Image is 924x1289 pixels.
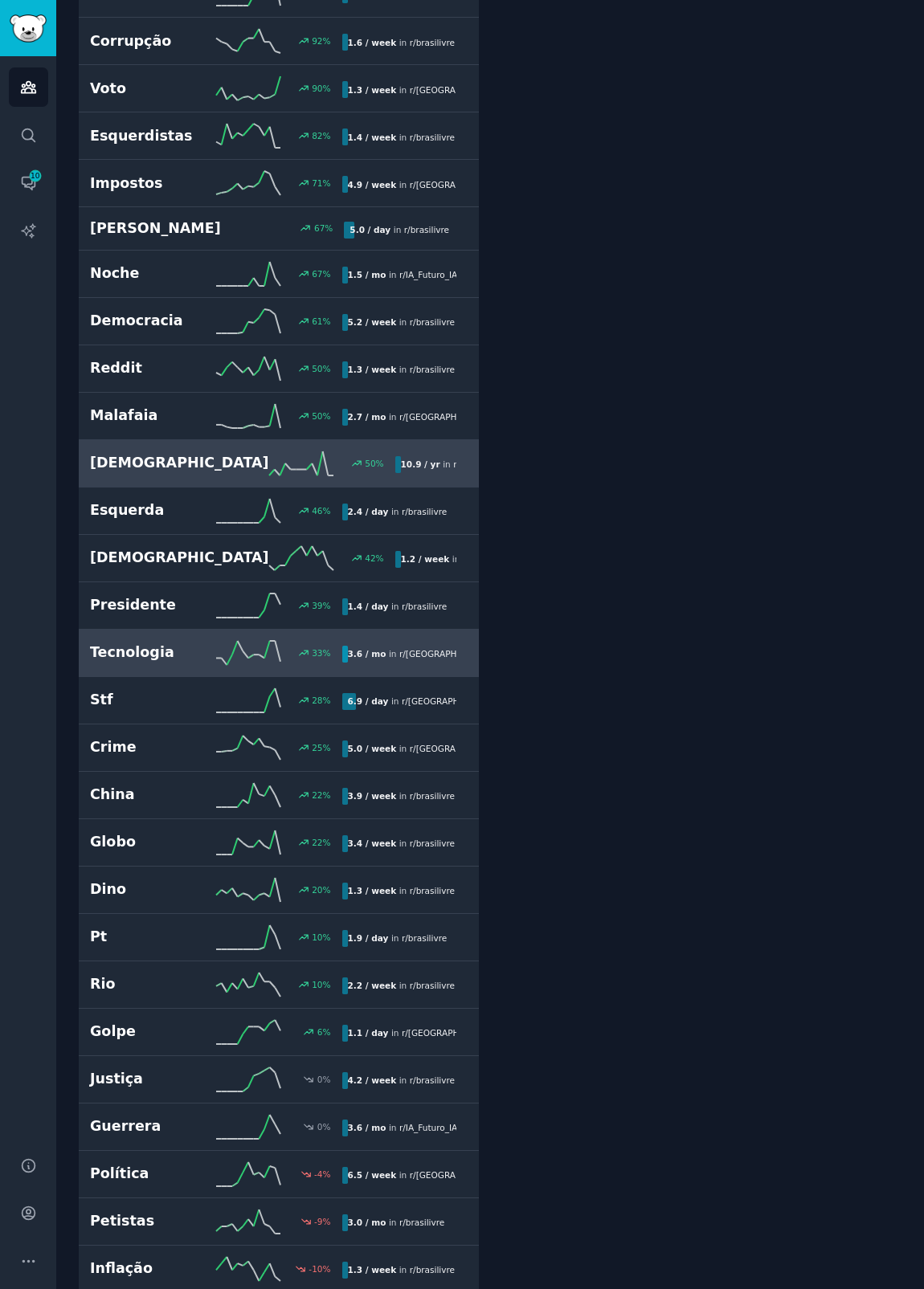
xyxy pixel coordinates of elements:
[79,630,479,677] a: Tecnologia33%3.6 / moin r/[GEOGRAPHIC_DATA]
[342,504,453,520] div: in
[342,1072,457,1089] div: in
[312,83,330,94] div: 90 %
[410,838,455,848] span: r/ brasilivre
[314,1216,330,1227] div: -9 %
[342,1214,451,1231] div: in
[410,317,455,327] span: r/ brasilivre
[342,176,457,193] div: in
[90,1258,216,1279] h2: Inflação
[410,365,455,374] span: r/ brasilivre
[312,35,330,47] div: 92 %
[410,886,455,895] span: r/ brasilivre
[348,507,389,516] b: 2.4 / day
[342,883,457,899] div: in
[90,173,216,194] h2: Impostos
[90,1069,216,1089] h2: Justiça
[348,981,397,990] b: 2.2 / week
[348,744,397,753] b: 5.0 / week
[342,267,457,283] div: in
[314,1169,330,1180] div: -4 %
[399,1218,444,1227] span: r/ brasilivre
[342,788,457,805] div: in
[401,459,440,469] b: 10.9 / yr
[348,602,389,611] b: 1.4 / day
[401,554,450,564] b: 1.2 / week
[90,927,216,947] h2: Pt
[410,1075,455,1085] span: r/ brasilivre
[90,311,216,331] h2: Democracia
[348,85,397,95] b: 1.3 / week
[348,1123,386,1132] b: 3.6 / mo
[348,933,389,943] b: 1.9 / day
[79,345,479,393] a: Reddit50%1.3 / weekin r/brasilivre
[410,1265,455,1275] span: r/ brasilivre
[342,1262,457,1279] div: in
[410,1170,505,1180] span: r/ [GEOGRAPHIC_DATA]
[402,1028,497,1038] span: r/ [GEOGRAPHIC_DATA]
[79,393,479,440] a: Malafaia50%2.7 / moin r/[GEOGRAPHIC_DATA]
[410,38,455,47] span: r/ brasilivre
[348,365,397,374] b: 1.3 / week
[342,930,453,947] div: in
[410,791,455,801] span: r/ brasilivre
[79,724,479,772] a: Crime25%5.0 / weekin r/[GEOGRAPHIC_DATA]
[399,412,494,422] span: r/ [GEOGRAPHIC_DATA]
[90,1116,216,1136] h2: Guerrera
[312,695,330,706] div: 28 %
[348,791,397,801] b: 3.9 / week
[410,85,505,95] span: r/ [GEOGRAPHIC_DATA]
[312,932,330,943] div: 10 %
[342,128,457,145] div: in
[90,406,216,426] h2: Malafaia
[410,180,505,190] span: r/ [GEOGRAPHIC_DATA]
[312,600,330,611] div: 39 %
[90,500,216,520] h2: Esquerda
[79,867,479,914] a: Dino20%1.3 / weekin r/brasilivre
[79,1103,479,1151] a: Guerrera0%3.6 / moin r/IA_Futuro_IA
[90,642,216,663] h2: Tecnologia
[90,453,269,473] h2: [DEMOGRAPHIC_DATA]
[79,1009,479,1056] a: Golpe6%1.1 / dayin r/[GEOGRAPHIC_DATA]
[317,1026,331,1038] div: 6 %
[399,270,457,279] span: r/ IA_Futuro_IA
[453,459,498,469] span: r/ brasilivre
[79,961,479,1009] a: Rio10%2.2 / weekin r/brasilivre
[342,361,457,378] div: in
[79,160,479,207] a: Impostos71%4.9 / weekin r/[GEOGRAPHIC_DATA]
[365,458,383,469] div: 50 %
[402,602,447,611] span: r/ brasilivre
[312,647,330,659] div: 33 %
[399,649,494,659] span: r/ [GEOGRAPHIC_DATA]
[90,737,216,757] h2: Crime
[348,133,397,142] b: 1.4 / week
[90,263,216,283] h2: Noche
[348,838,397,848] b: 3.4 / week
[79,112,479,160] a: Esquerdistas82%1.4 / weekin r/brasilivre
[342,1025,457,1042] div: in
[90,879,216,899] h2: Dino
[312,177,330,189] div: 71 %
[79,487,479,535] a: Esquerda46%2.4 / dayin r/brasilivre
[90,832,216,852] h2: Globo
[317,1074,331,1085] div: 0 %
[79,535,479,582] a: [DEMOGRAPHIC_DATA]42%1.2 / weekin
[312,979,330,990] div: 10 %
[312,742,330,753] div: 25 %
[79,819,479,867] a: Globo22%3.4 / weekin r/brasilivre
[348,1028,389,1038] b: 1.1 / day
[410,981,455,990] span: r/ brasilivre
[348,317,397,327] b: 5.2 / week
[342,835,457,852] div: in
[342,977,457,994] div: in
[79,298,479,345] a: Democracia61%5.2 / weekin r/brasilivre
[79,914,479,961] a: Pt10%1.9 / dayin r/brasilivre
[348,270,386,279] b: 1.5 / mo
[90,974,216,994] h2: Rio
[10,14,47,43] img: GummySearch logo
[317,1121,331,1132] div: 0 %
[348,1170,397,1180] b: 6.5 / week
[79,1151,479,1198] a: Política-4%6.5 / weekin r/[GEOGRAPHIC_DATA]
[342,693,457,710] div: in
[90,785,216,805] h2: China
[309,1263,330,1275] div: -10 %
